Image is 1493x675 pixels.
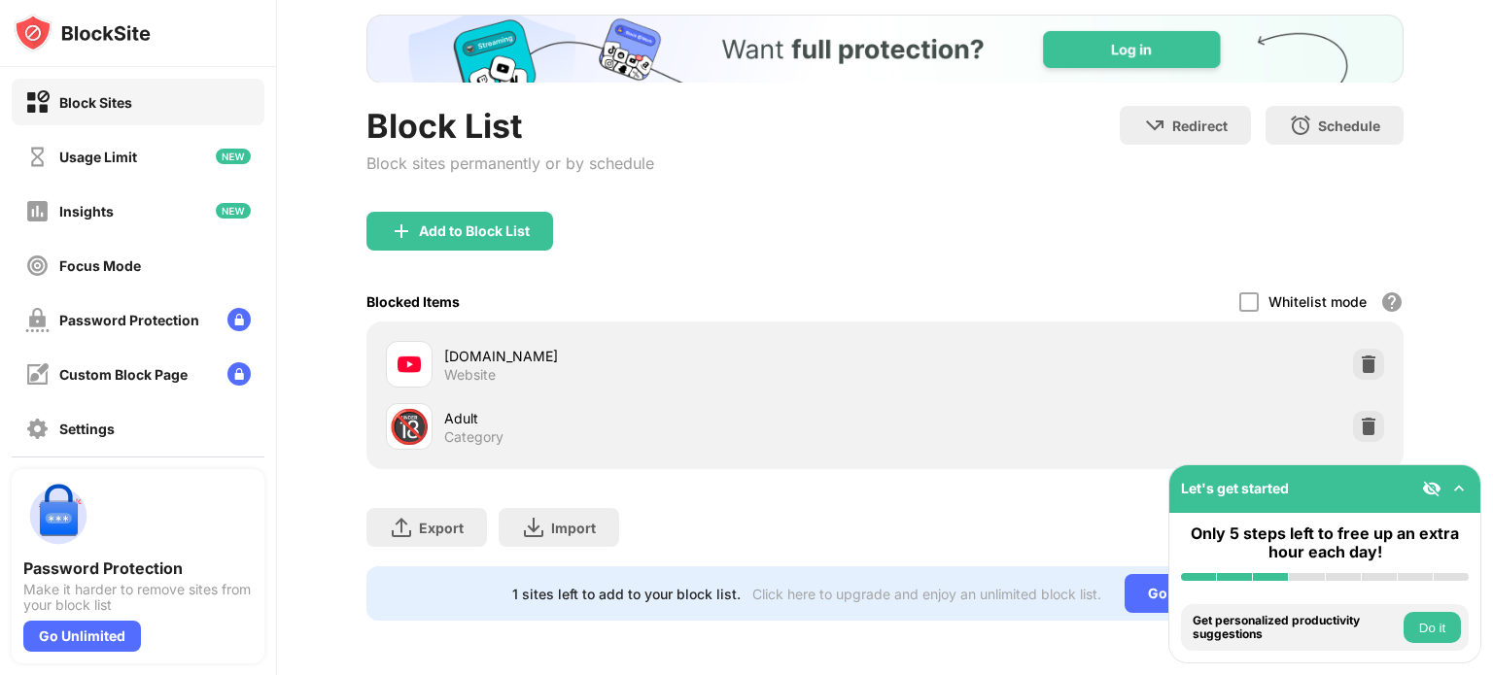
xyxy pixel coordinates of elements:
img: logo-blocksite.svg [14,14,151,52]
div: Insights [59,203,114,219]
div: Usage Limit [59,149,137,165]
div: Password Protection [59,312,199,328]
div: Website [444,366,496,384]
div: Go Unlimited [1125,574,1258,613]
div: Redirect [1172,118,1228,134]
div: Focus Mode [59,257,141,274]
img: push-password-protection.svg [23,481,93,551]
div: Export [419,520,464,536]
img: new-icon.svg [216,149,251,164]
img: customize-block-page-off.svg [25,362,50,387]
img: time-usage-off.svg [25,145,50,169]
div: 1 sites left to add to your block list. [512,586,741,602]
img: lock-menu.svg [227,362,251,386]
img: block-on.svg [25,90,50,115]
img: omni-setup-toggle.svg [1449,479,1469,498]
div: Block sites permanently or by schedule [366,153,654,173]
div: Schedule [1318,118,1380,134]
img: password-protection-off.svg [25,308,50,332]
div: Blocked Items [366,293,460,310]
div: Import [551,520,596,536]
img: new-icon.svg [216,203,251,219]
div: [DOMAIN_NAME] [444,346,885,366]
div: Block Sites [59,94,132,111]
div: 🔞 [389,407,430,447]
iframe: Banner [366,15,1404,83]
div: Password Protection [23,558,253,578]
div: Settings [59,421,115,437]
div: Make it harder to remove sites from your block list [23,582,253,613]
div: Block List [366,106,654,146]
button: Do it [1404,612,1461,643]
img: insights-off.svg [25,199,50,223]
div: Let's get started [1181,480,1289,496]
div: Only 5 steps left to free up an extra hour each day! [1181,524,1469,561]
div: Custom Block Page [59,366,188,383]
div: Go Unlimited [23,621,141,652]
div: Click here to upgrade and enjoy an unlimited block list. [752,586,1101,602]
div: Get personalized productivity suggestions [1193,614,1399,642]
div: Whitelist mode [1268,293,1367,310]
img: eye-not-visible.svg [1422,479,1441,498]
img: favicons [398,353,421,376]
img: lock-menu.svg [227,308,251,331]
div: Category [444,428,503,446]
img: focus-off.svg [25,253,50,278]
img: settings-off.svg [25,417,50,441]
div: Add to Block List [419,223,530,239]
div: Adult [444,408,885,428]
